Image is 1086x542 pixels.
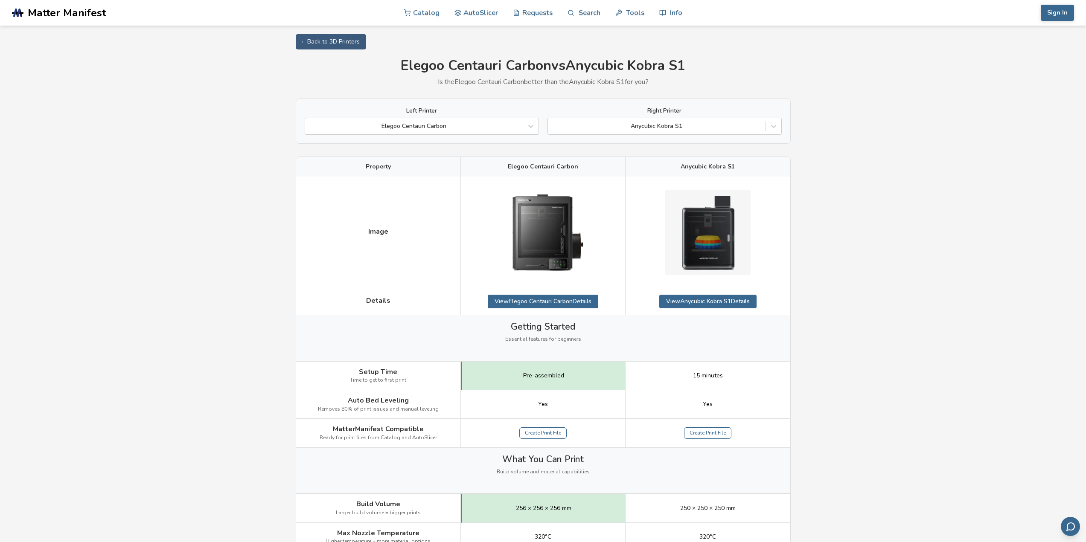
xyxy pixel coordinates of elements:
span: 256 × 256 × 256 mm [516,505,571,512]
p: Is the Elegoo Centauri Carbon better than the Anycubic Kobra S1 for you? [296,78,791,86]
label: Right Printer [547,107,782,114]
span: 15 minutes [693,372,723,379]
span: 320°C [699,533,716,540]
span: Pre-assembled [523,372,564,379]
span: Anycubic Kobra S1 [681,163,735,170]
span: Build volume and material capabilities [497,469,590,475]
span: Matter Manifest [28,7,106,19]
a: ViewElegoo Centauri CarbonDetails [488,295,598,308]
label: Left Printer [305,107,539,114]
input: Anycubic Kobra S1 [552,123,554,130]
span: Yes [538,401,548,408]
span: Image [368,228,388,235]
span: Removes 80% of print issues and manual leveling [318,406,439,412]
img: Elegoo Centauri Carbon [500,183,585,281]
span: Build Volume [356,500,400,508]
span: Ready for print files from Catalog and AutoSlicer [320,435,437,441]
img: Anycubic Kobra S1 [665,190,751,275]
span: Setup Time [359,368,397,376]
span: Property [366,163,391,170]
span: Getting Started [511,322,575,332]
a: ← Back to 3D Printers [296,34,366,49]
a: Create Print File [684,427,731,439]
span: Max Nozzle Temperature [337,529,419,537]
a: ViewAnycubic Kobra S1Details [659,295,757,308]
span: Yes [703,401,713,408]
span: Larger build volume = bigger prints [336,510,421,516]
span: 250 × 250 × 250 mm [680,505,736,512]
span: Elegoo Centauri Carbon [508,163,578,170]
span: Time to get to first print [350,377,406,383]
button: Send feedback via email [1061,517,1080,536]
h1: Elegoo Centauri Carbon vs Anycubic Kobra S1 [296,58,791,74]
span: Auto Bed Leveling [348,397,409,404]
span: Essential features for beginners [505,336,581,342]
span: 320°C [535,533,551,540]
span: Details [366,297,390,304]
span: MatterManifest Compatible [333,425,424,433]
a: Create Print File [519,427,567,439]
button: Sign In [1041,5,1074,21]
span: What You Can Print [502,454,584,464]
input: Elegoo Centauri Carbon [309,123,311,130]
